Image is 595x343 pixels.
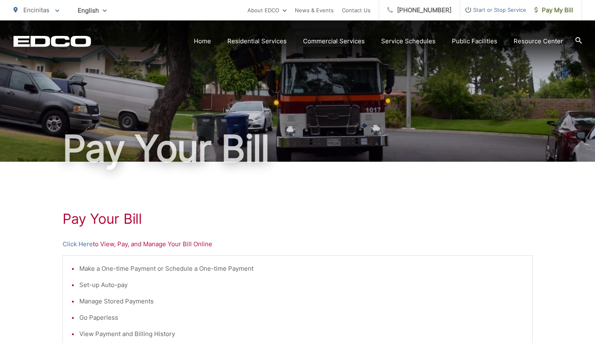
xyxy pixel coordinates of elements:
a: Public Facilities [452,36,497,46]
a: Residential Services [227,36,287,46]
li: Set-up Auto-pay [79,280,524,290]
a: Contact Us [342,5,370,15]
a: Home [194,36,211,46]
a: Service Schedules [381,36,436,46]
li: Manage Stored Payments [79,296,524,306]
li: View Payment and Billing History [79,329,524,339]
a: Commercial Services [303,36,365,46]
li: Make a One-time Payment or Schedule a One-time Payment [79,264,524,274]
a: Resource Center [514,36,563,46]
span: English [72,3,113,18]
a: News & Events [295,5,334,15]
a: About EDCO [247,5,287,15]
a: Click Here [63,239,93,249]
span: Pay My Bill [534,5,573,15]
li: Go Paperless [79,313,524,323]
p: to View, Pay, and Manage Your Bill Online [63,239,533,249]
span: Encinitas [23,6,49,14]
h1: Pay Your Bill [63,211,533,227]
a: EDCD logo. Return to the homepage. [13,36,91,47]
h1: Pay Your Bill [13,128,582,169]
